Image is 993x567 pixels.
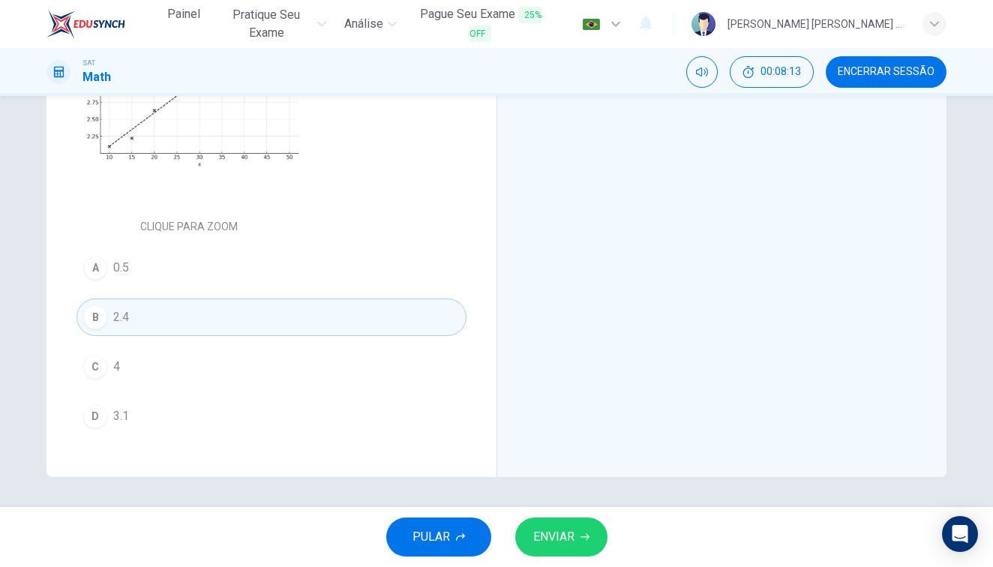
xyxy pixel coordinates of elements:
[730,56,814,88] div: Esconder
[338,10,403,37] button: Análise
[76,348,466,385] button: C4
[727,15,904,33] div: [PERSON_NAME] [PERSON_NAME] [PERSON_NAME]
[82,68,111,86] h1: Math
[113,407,129,425] span: 3.1
[160,1,208,47] a: Painel
[409,1,552,47] button: Pague Seu Exame25% OFF
[412,526,450,547] span: PULAR
[686,56,718,88] div: Silenciar
[76,397,466,435] button: D3.1
[942,516,978,552] div: Open Intercom Messenger
[113,259,129,277] span: 0.5
[167,5,200,23] span: Painel
[533,526,574,547] span: ENVIAR
[344,15,383,33] span: Análise
[160,1,208,28] button: Painel
[83,404,107,428] div: D
[415,5,546,43] span: Pague Seu Exame
[46,9,125,39] img: EduSynch logo
[83,256,107,280] div: A
[46,9,160,39] a: EduSynch logo
[113,308,129,326] span: 2.4
[515,517,607,556] button: ENVIAR
[83,355,107,379] div: C
[220,6,313,42] span: Pratique seu exame
[386,517,491,556] button: PULAR
[826,56,946,88] button: Encerrar Sessão
[582,19,601,30] img: pt
[82,58,95,68] span: SAT
[214,1,333,46] button: Pratique seu exame
[76,298,466,336] button: B2.4
[760,66,801,78] span: 00:08:13
[730,56,814,88] button: 00:08:13
[691,12,715,36] img: Profile picture
[838,66,934,78] span: Encerrar Sessão
[113,358,120,376] span: 4
[83,305,107,329] div: B
[76,249,466,286] button: A0.5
